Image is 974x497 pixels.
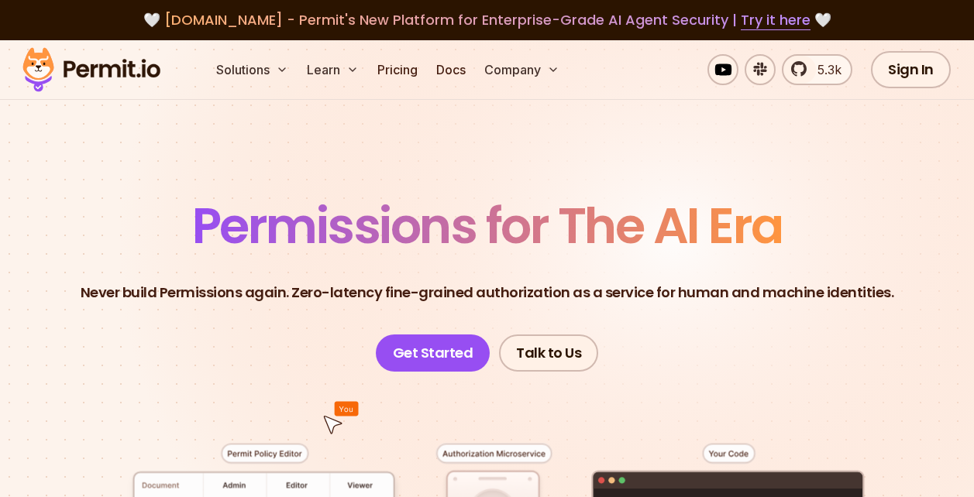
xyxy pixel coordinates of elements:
button: Solutions [210,54,294,85]
div: 🤍 🤍 [37,9,937,31]
span: 5.3k [808,60,841,79]
a: Docs [430,54,472,85]
a: Sign In [871,51,951,88]
p: Never build Permissions again. Zero-latency fine-grained authorization as a service for human and... [81,282,894,303]
img: Permit logo [15,43,167,96]
a: Try it here [741,10,811,30]
button: Company [478,54,566,85]
span: Permissions for The AI Era [192,191,783,260]
a: Talk to Us [499,334,598,372]
a: Get Started [376,334,490,372]
span: [DOMAIN_NAME] - Permit's New Platform for Enterprise-Grade AI Agent Security | [164,10,811,29]
a: 5.3k [782,54,852,85]
a: Pricing [371,54,424,85]
button: Learn [301,54,365,85]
